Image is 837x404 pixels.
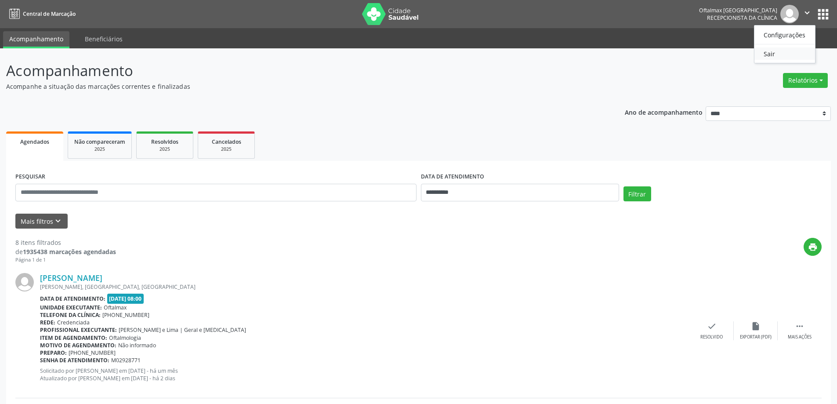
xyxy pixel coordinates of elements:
[625,106,703,117] p: Ano de acompanhamento
[783,73,828,88] button: Relatórios
[40,326,117,334] b: Profissional executante:
[700,334,723,340] div: Resolvido
[151,138,178,146] span: Resolvidos
[111,357,141,364] span: M02928771
[15,238,116,247] div: 8 itens filtrados
[40,349,67,357] b: Preparo:
[754,29,815,41] a: Configurações
[754,25,815,63] ul: 
[23,247,116,256] strong: 1935438 marcações agendadas
[15,273,34,291] img: img
[109,334,141,342] span: Oftalmologia
[802,8,812,18] i: 
[40,319,55,326] b: Rede:
[804,238,822,256] button: print
[204,146,248,153] div: 2025
[707,14,777,22] span: Recepcionista da clínica
[107,294,144,304] span: [DATE] 08:00
[40,295,105,302] b: Data de atendimento:
[119,326,246,334] span: [PERSON_NAME] e Lima | Geral e [MEDICAL_DATA]
[74,138,125,146] span: Não compareceram
[23,10,76,18] span: Central de Marcação
[40,357,109,364] b: Senha de atendimento:
[15,170,45,184] label: PESQUISAR
[40,304,102,311] b: Unidade executante:
[57,319,90,326] span: Credenciada
[421,170,484,184] label: DATA DE ATENDIMENTO
[699,7,777,14] div: Oftalmax [GEOGRAPHIC_DATA]
[808,242,818,252] i: print
[40,283,690,291] div: [PERSON_NAME], [GEOGRAPHIC_DATA], [GEOGRAPHIC_DATA]
[104,304,127,311] span: Oftalmax
[799,5,815,23] button: 
[40,367,690,382] p: Solicitado por [PERSON_NAME] em [DATE] - há um mês Atualizado por [PERSON_NAME] em [DATE] - há 2 ...
[740,334,772,340] div: Exportar (PDF)
[815,7,831,22] button: apps
[3,31,69,48] a: Acompanhamento
[780,5,799,23] img: img
[15,247,116,256] div: de
[754,47,815,60] a: Sair
[74,146,125,153] div: 2025
[707,321,717,331] i: check
[143,146,187,153] div: 2025
[53,216,63,226] i: keyboard_arrow_down
[118,342,156,349] span: Não informado
[6,60,583,82] p: Acompanhamento
[795,321,804,331] i: 
[20,138,49,146] span: Agendados
[15,214,68,229] button: Mais filtroskeyboard_arrow_down
[212,138,241,146] span: Cancelados
[40,273,102,283] a: [PERSON_NAME]
[751,321,761,331] i: insert_drive_file
[79,31,129,47] a: Beneficiários
[102,311,149,319] span: [PHONE_NUMBER]
[40,342,116,349] b: Motivo de agendamento:
[6,7,76,21] a: Central de Marcação
[788,334,812,340] div: Mais ações
[69,349,116,357] span: [PHONE_NUMBER]
[40,334,107,342] b: Item de agendamento:
[15,256,116,264] div: Página 1 de 1
[6,82,583,91] p: Acompanhe a situação das marcações correntes e finalizadas
[40,311,101,319] b: Telefone da clínica:
[623,186,651,201] button: Filtrar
